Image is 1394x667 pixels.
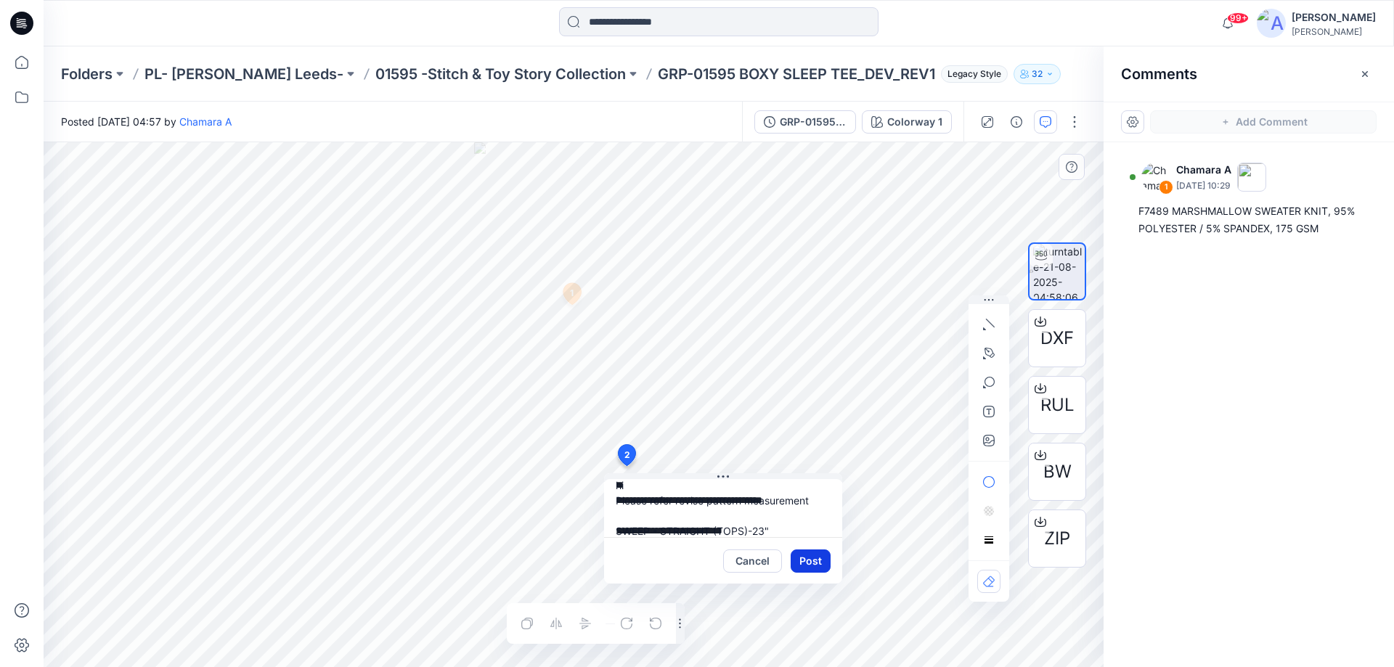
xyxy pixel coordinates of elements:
button: GRP-01595 BOXY SLEEP TEE_DEV_REV1 [754,110,856,134]
span: RUL [1040,392,1075,418]
button: Colorway 1 [862,110,952,134]
img: avatar [1257,9,1286,38]
a: Chamara A [179,115,232,128]
button: Legacy Style [935,64,1008,84]
div: [PERSON_NAME] [1292,9,1376,26]
span: Legacy Style [941,65,1008,83]
span: DXF [1040,325,1074,351]
div: GRP-01595 BOXY SLEEP TEE_DEV_REV1 [780,114,847,130]
a: Folders [61,64,113,84]
button: Details [1005,110,1028,134]
span: BW [1043,459,1072,485]
img: turntable-21-08-2025-04:58:06 [1033,244,1085,299]
button: Add Comment [1150,110,1377,134]
p: [DATE] 10:29 [1176,179,1231,193]
a: 01595 -Stitch & Toy Story Collection [375,64,626,84]
span: ZIP [1044,525,1070,552]
span: Posted [DATE] 04:57 by [61,114,232,129]
div: 1 [1159,180,1173,195]
img: Chamara A [1141,163,1170,192]
button: Post [791,549,831,573]
button: Cancel [723,549,782,573]
p: Chamara A [1176,161,1231,179]
p: 32 [1032,66,1043,82]
div: [PERSON_NAME] [1292,26,1376,37]
p: GRP-01595 BOXY SLEEP TEE_DEV_REV1 [658,64,935,84]
button: 32 [1014,64,1061,84]
div: F7489 MARSHMALLOW SWEATER KNIT, 95% POLYESTER / 5% SPANDEX, 175 GSM [1138,202,1359,237]
span: 2 [624,449,630,462]
div: Colorway 1 [887,114,942,130]
a: PL- [PERSON_NAME] Leeds- [144,64,343,84]
span: 99+ [1227,12,1249,24]
h2: Comments [1121,65,1197,83]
